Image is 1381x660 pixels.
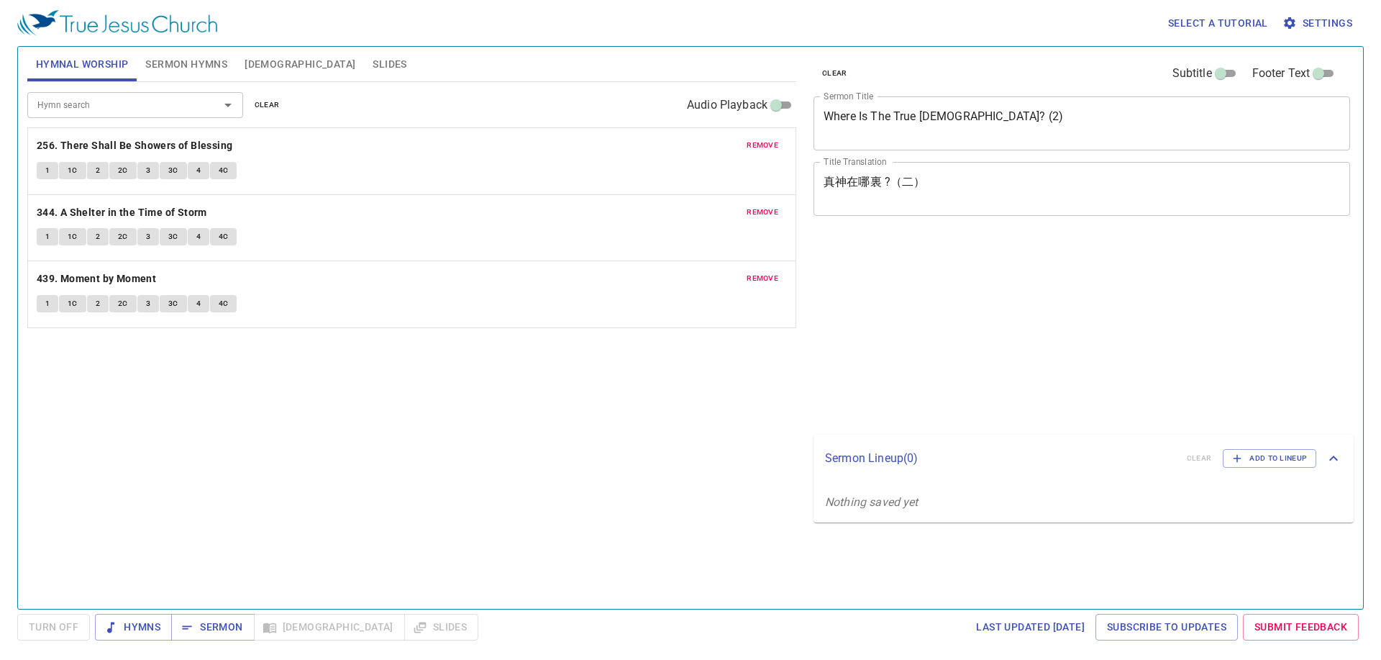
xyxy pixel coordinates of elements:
button: 2C [109,228,137,245]
button: remove [738,204,787,221]
button: 4 [188,228,209,245]
b: 256. There Shall Be Showers of Blessing [37,137,233,155]
p: Sermon Lineup ( 0 ) [825,450,1175,467]
button: Hymns [95,614,172,641]
span: remove [747,272,778,285]
span: 4 [196,230,201,243]
span: 1 [45,230,50,243]
button: Sermon [171,614,254,641]
button: 3 [137,162,159,179]
textarea: Where Is The True [DEMOGRAPHIC_DATA]? (2) [824,109,1340,137]
button: 344. A Shelter in the Time of Storm [37,204,209,222]
a: Submit Feedback [1243,614,1359,641]
button: 256. There Shall Be Showers of Blessing [37,137,235,155]
span: 4C [219,230,229,243]
span: 3C [168,297,178,310]
button: 1 [37,295,58,312]
button: 3 [137,295,159,312]
span: Hymns [106,618,160,636]
button: Settings [1280,10,1358,37]
button: 1 [37,228,58,245]
a: Subscribe to Updates [1095,614,1238,641]
button: 2C [109,295,137,312]
img: True Jesus Church [17,10,217,36]
div: Sermon Lineup(0)clearAdd to Lineup [813,435,1354,482]
span: 3 [146,230,150,243]
span: 2C [118,297,128,310]
span: 2 [96,164,100,177]
button: 1 [37,162,58,179]
span: 3C [168,230,178,243]
span: Sermon [183,618,242,636]
button: 439. Moment by Moment [37,270,159,288]
button: clear [813,65,856,82]
span: remove [747,206,778,219]
span: 1C [68,230,78,243]
button: Open [218,95,238,115]
iframe: from-child [808,231,1244,429]
button: 4C [210,162,237,179]
button: 3C [160,162,187,179]
span: 1 [45,164,50,177]
button: 3C [160,228,187,245]
span: Subscribe to Updates [1107,618,1226,636]
span: Last updated [DATE] [976,618,1085,636]
span: clear [822,67,847,80]
textarea: 真神在哪裏 ?（二） [824,175,1340,202]
b: 439. Moment by Moment [37,270,156,288]
span: 4C [219,297,229,310]
span: 4C [219,164,229,177]
span: 1 [45,297,50,310]
b: 344. A Shelter in the Time of Storm [37,204,207,222]
span: 3 [146,164,150,177]
span: 3C [168,164,178,177]
span: Audio Playback [687,96,767,114]
span: 1C [68,164,78,177]
span: Add to Lineup [1232,452,1307,465]
span: Slides [373,55,406,73]
a: Last updated [DATE] [970,614,1090,641]
span: 2 [96,297,100,310]
span: 3 [146,297,150,310]
button: remove [738,137,787,154]
button: Add to Lineup [1223,449,1316,468]
button: 3C [160,295,187,312]
button: 1C [59,228,86,245]
span: Submit Feedback [1254,618,1347,636]
span: 4 [196,297,201,310]
button: 4C [210,295,237,312]
button: 4 [188,162,209,179]
span: 1C [68,297,78,310]
span: 2C [118,230,128,243]
span: Subtitle [1172,65,1212,82]
button: 1C [59,162,86,179]
span: 2C [118,164,128,177]
span: clear [255,99,280,112]
button: Select a tutorial [1162,10,1274,37]
span: Hymnal Worship [36,55,129,73]
button: 1C [59,295,86,312]
button: 4 [188,295,209,312]
span: 2 [96,230,100,243]
span: remove [747,139,778,152]
span: [DEMOGRAPHIC_DATA] [245,55,355,73]
i: Nothing saved yet [825,495,919,509]
span: Select a tutorial [1168,14,1268,32]
span: 4 [196,164,201,177]
button: 2 [87,228,109,245]
span: Settings [1285,14,1352,32]
button: clear [246,96,288,114]
button: remove [738,270,787,287]
button: 2C [109,162,137,179]
button: 3 [137,228,159,245]
button: 2 [87,295,109,312]
button: 4C [210,228,237,245]
button: 2 [87,162,109,179]
span: Sermon Hymns [145,55,227,73]
span: Footer Text [1252,65,1311,82]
